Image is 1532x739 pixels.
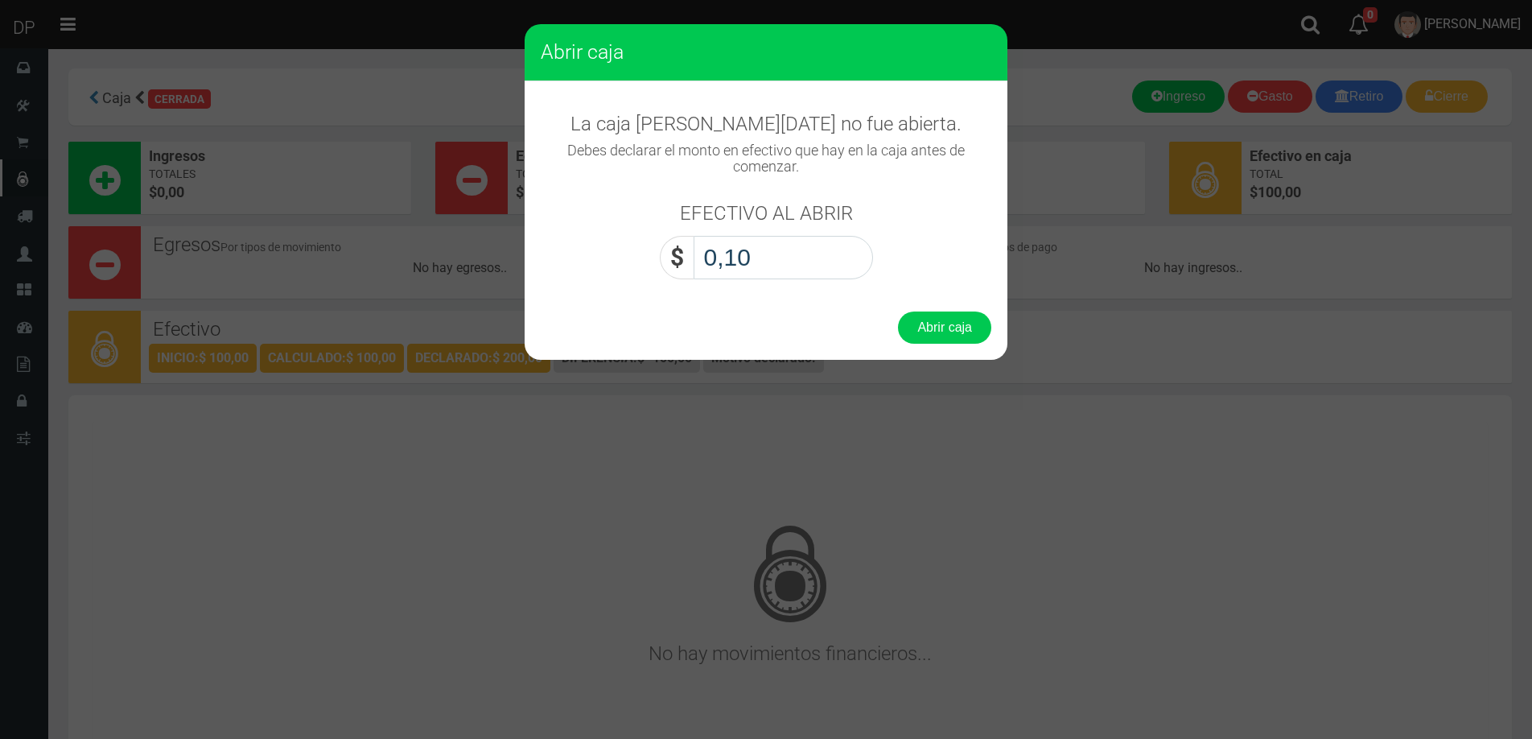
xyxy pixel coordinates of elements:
[898,312,991,344] button: Abrir caja
[670,243,684,271] strong: $
[541,114,991,134] h3: La caja [PERSON_NAME][DATE] no fue abierta.
[541,40,991,64] h3: Abrir caja
[541,142,991,175] h4: Debes declarar el monto en efectivo que hay en la caja antes de comenzar.
[680,203,853,224] h3: EFECTIVO AL ABRIR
